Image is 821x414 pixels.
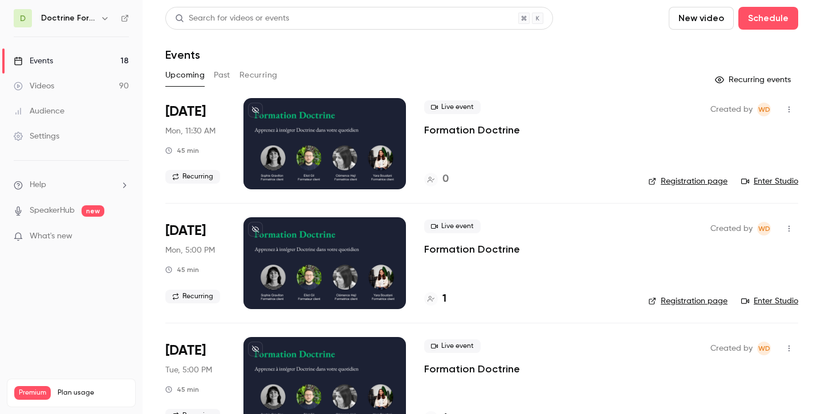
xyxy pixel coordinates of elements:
[757,342,771,355] span: Webinar Doctrine
[82,205,104,217] span: new
[165,98,225,189] div: Sep 1 Mon, 11:30 AM (Europe/Paris)
[30,230,72,242] span: What's new
[165,170,220,184] span: Recurring
[424,220,481,233] span: Live event
[648,295,727,307] a: Registration page
[424,291,446,307] a: 1
[58,388,128,397] span: Plan usage
[30,179,46,191] span: Help
[669,7,734,30] button: New video
[115,232,129,242] iframe: Noticeable Trigger
[14,386,51,400] span: Premium
[757,103,771,116] span: Webinar Doctrine
[710,342,753,355] span: Created by
[758,103,770,116] span: WD
[424,339,481,353] span: Live event
[165,103,206,121] span: [DATE]
[239,66,278,84] button: Recurring
[165,290,220,303] span: Recurring
[165,364,212,376] span: Tue, 5:00 PM
[424,100,481,114] span: Live event
[741,176,798,187] a: Enter Studio
[14,55,53,67] div: Events
[710,103,753,116] span: Created by
[165,385,199,394] div: 45 min
[442,291,446,307] h4: 1
[424,172,449,187] a: 0
[20,13,26,25] span: D
[424,362,520,376] a: Formation Doctrine
[648,176,727,187] a: Registration page
[41,13,96,24] h6: Doctrine Formation Avocats
[710,222,753,236] span: Created by
[14,179,129,191] li: help-dropdown-opener
[165,217,225,309] div: Sep 1 Mon, 5:00 PM (Europe/Paris)
[14,131,59,142] div: Settings
[757,222,771,236] span: Webinar Doctrine
[758,342,770,355] span: WD
[165,48,200,62] h1: Events
[30,205,75,217] a: SpeakerHub
[175,13,289,25] div: Search for videos or events
[424,242,520,256] a: Formation Doctrine
[758,222,770,236] span: WD
[442,172,449,187] h4: 0
[165,245,215,256] span: Mon, 5:00 PM
[165,265,199,274] div: 45 min
[165,66,205,84] button: Upcoming
[738,7,798,30] button: Schedule
[14,80,54,92] div: Videos
[710,71,798,89] button: Recurring events
[165,146,199,155] div: 45 min
[165,342,206,360] span: [DATE]
[14,105,64,117] div: Audience
[424,123,520,137] a: Formation Doctrine
[741,295,798,307] a: Enter Studio
[165,222,206,240] span: [DATE]
[165,125,216,137] span: Mon, 11:30 AM
[214,66,230,84] button: Past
